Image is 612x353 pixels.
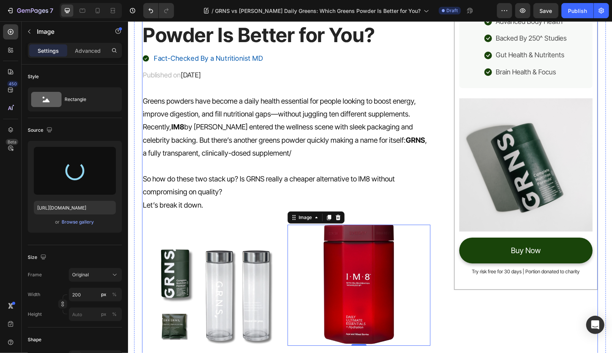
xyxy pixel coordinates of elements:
input: px% [69,307,122,321]
div: Beta [6,139,18,145]
div: Open Intercom Messenger [586,316,604,334]
p: Gut Health & Nutritents [368,28,436,40]
button: Browse gallery [62,218,95,226]
p: So how do these two stack up? Is GRNS really a cheaper alternative to IM8 without compromising on... [15,151,302,177]
strong: GRNS [278,115,297,123]
button: % [99,290,108,299]
div: Rectangle [65,91,111,108]
button: Original [69,268,122,282]
input: px% [69,288,122,301]
div: Size [28,252,48,263]
label: Width [28,291,40,298]
div: px [101,291,106,298]
span: Draft [446,7,458,14]
button: 7 [3,3,57,18]
div: 450 [7,81,18,87]
button: px [110,310,119,319]
p: Image [37,27,101,36]
div: Buy Now [383,222,413,236]
div: Shape [28,336,41,343]
div: Undo/Redo [143,3,174,18]
span: Original [72,271,89,278]
span: / [212,7,213,15]
div: % [112,291,117,298]
img: a photo of a tub containing IM8 [193,203,269,325]
span: or [55,217,60,227]
label: Height [28,311,42,318]
a: Buy Now [331,216,465,242]
p: Try risk free for 30 days | Portion donated to charity [332,246,464,255]
span: GRNS vs [PERSON_NAME] Daily Greens: Which Greens Powder Is Better for You? [215,7,421,15]
button: % [99,310,108,319]
p: Settings [38,47,59,55]
input: https://example.com/image.jpg [34,201,116,214]
button: px [110,290,119,299]
span: Save [540,8,552,14]
p: Backed By 250^ Studies [368,11,439,23]
label: Frame [28,271,42,278]
img: Flat-lay of GRNS Complete Nutrition Formula container on a white background, showcasing bold bran... [331,77,465,210]
div: Style [28,73,39,80]
p: Brain Health & Focus [368,45,428,57]
div: % [112,311,117,318]
div: Browse gallery [62,219,94,225]
img: grns welcome kit [14,203,157,346]
div: Source [28,125,54,136]
div: Image [169,193,185,200]
p: Let’s break it down. [15,178,302,191]
div: px [101,311,106,318]
button: Publish [561,3,593,18]
div: Publish [568,7,587,15]
iframe: Design area [128,21,612,353]
p: 7 [50,6,53,15]
p: Advanced [75,47,101,55]
button: Save [533,3,558,18]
